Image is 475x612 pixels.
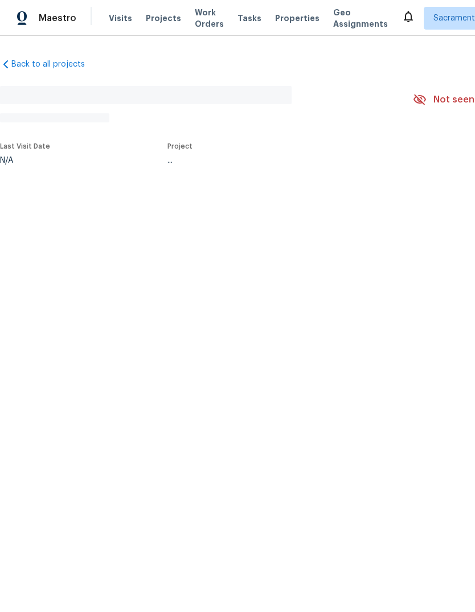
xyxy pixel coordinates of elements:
[167,157,386,165] div: ...
[195,7,224,30] span: Work Orders
[167,143,193,150] span: Project
[146,13,181,24] span: Projects
[109,13,132,24] span: Visits
[275,13,320,24] span: Properties
[333,7,388,30] span: Geo Assignments
[39,13,76,24] span: Maestro
[237,14,261,22] span: Tasks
